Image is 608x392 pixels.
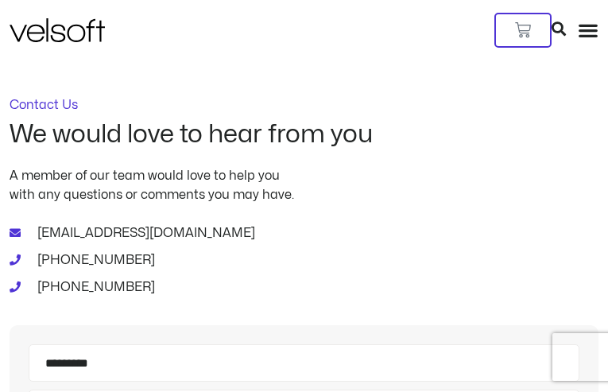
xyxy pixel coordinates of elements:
[10,18,105,42] img: Velsoft Training Materials
[10,166,598,204] p: A member of our team would love to help you with any questions or comments you may have.
[10,223,598,243] a: [EMAIL_ADDRESS][DOMAIN_NAME]
[33,278,155,297] span: [PHONE_NUMBER]
[578,20,598,41] div: Menu Toggle
[33,250,155,270] span: [PHONE_NUMBER]
[10,121,598,148] h2: We would love to hear from you
[33,223,255,243] span: [EMAIL_ADDRESS][DOMAIN_NAME]
[10,99,598,111] p: Contact Us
